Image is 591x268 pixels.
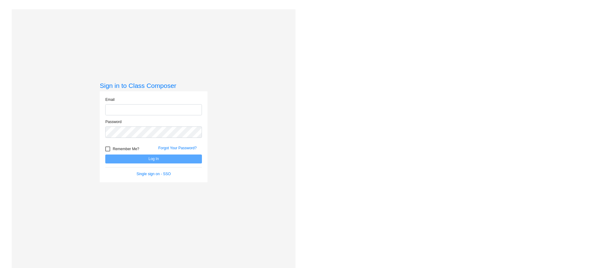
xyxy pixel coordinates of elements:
h3: Sign in to Class Composer [100,82,207,89]
button: Log In [105,155,202,163]
span: Remember Me? [113,145,139,153]
label: Email [105,97,115,102]
a: Single sign on - SSO [137,172,171,176]
label: Password [105,119,122,125]
a: Forgot Your Password? [158,146,197,150]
